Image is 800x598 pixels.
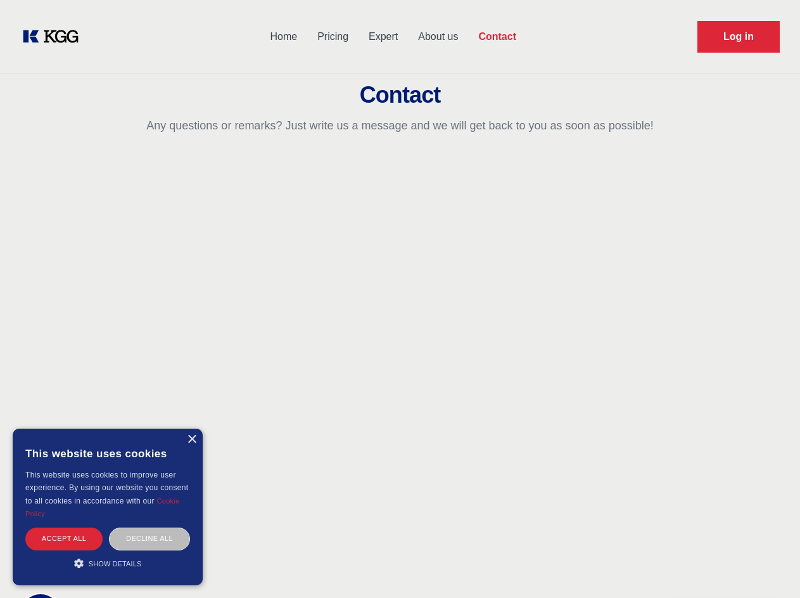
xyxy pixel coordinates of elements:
div: Show details [25,557,190,569]
a: Cookie Policy [25,497,180,517]
span: This website uses cookies to improve user experience. By using our website you consent to all coo... [25,471,188,505]
div: Accept all [25,528,103,550]
h2: Contact [15,82,785,108]
p: Any questions or remarks? Just write us a message and we will get back to you as soon as possible! [15,118,785,133]
span: Show details [89,560,142,568]
a: About us [408,20,468,53]
a: Request Demo [697,21,780,53]
a: Contact [468,20,526,53]
div: Close [187,435,196,445]
iframe: Chat Widget [737,537,800,598]
a: Pricing [307,20,359,53]
a: Home [260,20,307,53]
a: Expert [359,20,408,53]
a: KOL Knowledge Platform: Talk to Key External Experts (KEE) [20,27,89,47]
div: This website uses cookies [25,438,190,469]
div: Decline all [109,528,190,550]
